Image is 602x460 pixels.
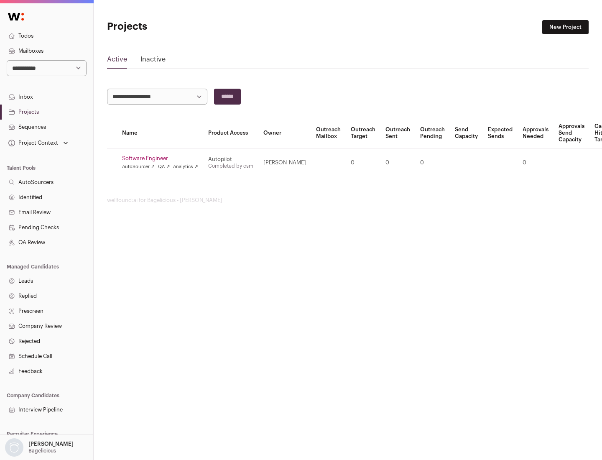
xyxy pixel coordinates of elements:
[28,447,56,454] p: Bagelicious
[107,197,589,204] footer: wellfound:ai for Bagelicious - [PERSON_NAME]
[173,164,198,170] a: Analytics ↗
[122,164,155,170] a: AutoSourcer ↗
[258,118,311,148] th: Owner
[380,118,415,148] th: Outreach Sent
[203,118,258,148] th: Product Access
[140,54,166,68] a: Inactive
[483,118,518,148] th: Expected Sends
[415,118,450,148] th: Outreach Pending
[208,164,253,169] a: Completed by csm
[518,148,554,177] td: 0
[542,20,589,34] a: New Project
[107,54,127,68] a: Active
[346,118,380,148] th: Outreach Target
[380,148,415,177] td: 0
[117,118,203,148] th: Name
[5,438,23,457] img: nopic.png
[208,156,253,163] div: Autopilot
[415,148,450,177] td: 0
[3,8,28,25] img: Wellfound
[107,20,268,33] h1: Projects
[7,140,58,146] div: Project Context
[122,155,198,162] a: Software Engineer
[518,118,554,148] th: Approvals Needed
[28,441,74,447] p: [PERSON_NAME]
[158,164,170,170] a: QA ↗
[311,118,346,148] th: Outreach Mailbox
[450,118,483,148] th: Send Capacity
[346,148,380,177] td: 0
[554,118,589,148] th: Approvals Send Capacity
[3,438,75,457] button: Open dropdown
[258,148,311,177] td: [PERSON_NAME]
[7,137,70,149] button: Open dropdown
